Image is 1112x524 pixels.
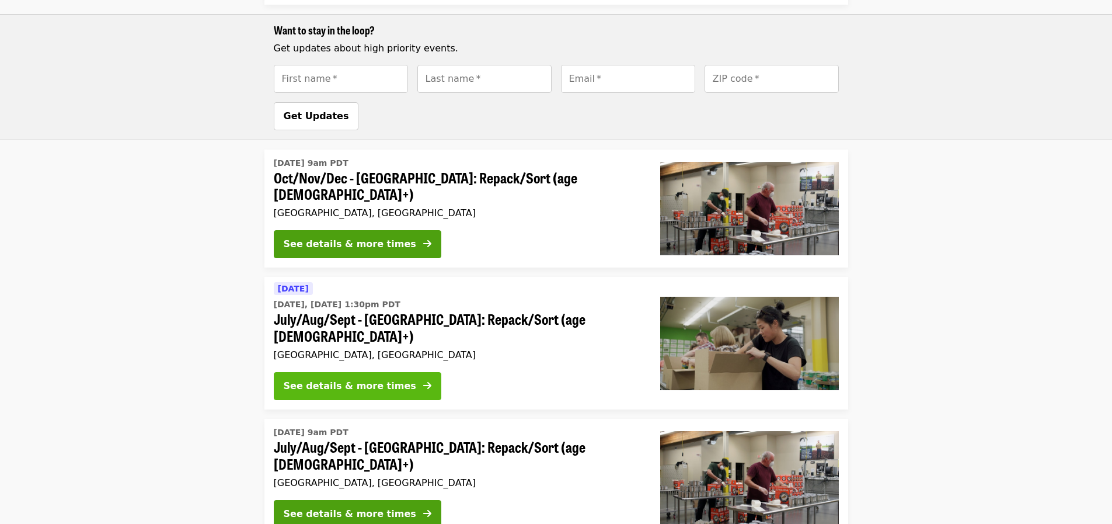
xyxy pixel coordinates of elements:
div: See details & more times [284,379,416,393]
i: arrow-right icon [423,238,431,249]
a: See details for "Oct/Nov/Dec - Portland: Repack/Sort (age 16+)" [264,150,848,268]
time: [DATE], [DATE] 1:30pm PDT [274,299,400,311]
span: July/Aug/Sept - [GEOGRAPHIC_DATA]: Repack/Sort (age [DEMOGRAPHIC_DATA]+) [274,311,642,345]
i: arrow-right icon [423,380,431,391]
span: Want to stay in the loop? [274,22,375,37]
input: [object Object] [705,65,839,93]
span: Get updates about high priority events. [274,43,458,54]
input: [object Object] [561,65,695,93]
a: See details for "July/Aug/Sept - Portland: Repack/Sort (age 8+)" [264,277,848,410]
img: Oct/Nov/Dec - Portland: Repack/Sort (age 16+) organized by Oregon Food Bank [660,162,839,255]
span: July/Aug/Sept - [GEOGRAPHIC_DATA]: Repack/Sort (age [DEMOGRAPHIC_DATA]+) [274,439,642,473]
input: [object Object] [417,65,552,93]
div: [GEOGRAPHIC_DATA], [GEOGRAPHIC_DATA] [274,207,642,218]
img: July/Aug/Sept - Portland: Repack/Sort (age 8+) organized by Oregon Food Bank [660,297,839,390]
div: [GEOGRAPHIC_DATA], [GEOGRAPHIC_DATA] [274,477,642,488]
button: Get Updates [274,102,359,130]
button: See details & more times [274,230,441,258]
time: [DATE] 9am PDT [274,157,348,169]
span: Get Updates [284,110,349,122]
div: See details & more times [284,237,416,251]
i: arrow-right icon [423,508,431,519]
div: [GEOGRAPHIC_DATA], [GEOGRAPHIC_DATA] [274,349,642,360]
span: [DATE] [278,284,309,293]
div: See details & more times [284,507,416,521]
time: [DATE] 9am PDT [274,426,348,439]
span: Oct/Nov/Dec - [GEOGRAPHIC_DATA]: Repack/Sort (age [DEMOGRAPHIC_DATA]+) [274,169,642,203]
button: See details & more times [274,372,441,400]
input: [object Object] [274,65,408,93]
